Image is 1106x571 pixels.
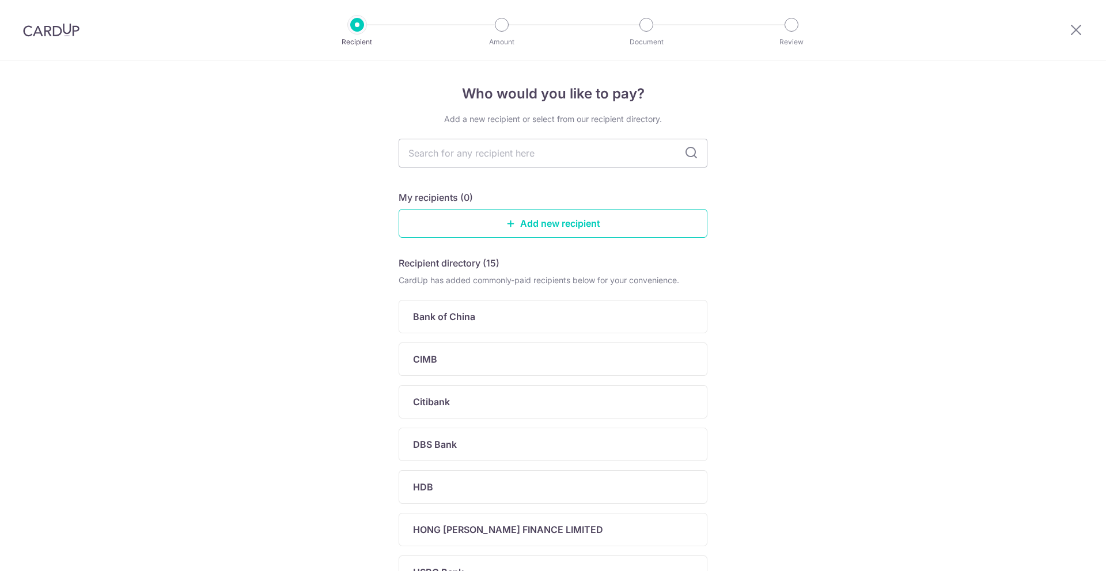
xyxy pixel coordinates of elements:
[399,83,707,104] h4: Who would you like to pay?
[413,480,433,494] p: HDB
[399,256,499,270] h5: Recipient directory (15)
[315,36,400,48] p: Recipient
[459,36,544,48] p: Amount
[23,23,79,37] img: CardUp
[399,191,473,204] h5: My recipients (0)
[604,36,689,48] p: Document
[413,523,603,536] p: HONG [PERSON_NAME] FINANCE LIMITED
[413,310,475,323] p: Bank of China
[413,352,437,366] p: CIMB
[399,275,707,286] div: CardUp has added commonly-paid recipients below for your convenience.
[399,113,707,125] div: Add a new recipient or select from our recipient directory.
[413,437,457,451] p: DBS Bank
[399,209,707,238] a: Add new recipient
[413,395,450,409] p: Citibank
[399,139,707,168] input: Search for any recipient here
[749,36,834,48] p: Review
